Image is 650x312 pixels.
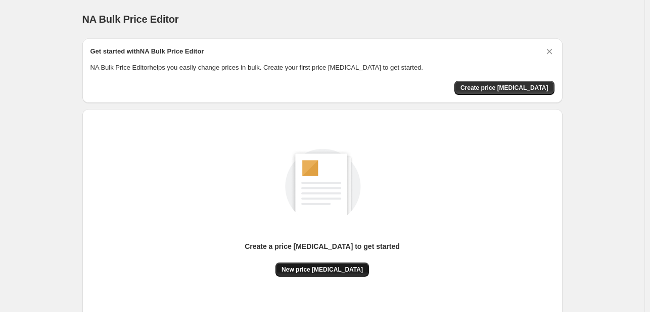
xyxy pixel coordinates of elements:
[460,84,548,92] span: Create price [MEDICAL_DATA]
[282,266,363,274] span: New price [MEDICAL_DATA]
[245,241,400,251] p: Create a price [MEDICAL_DATA] to get started
[82,14,179,25] span: NA Bulk Price Editor
[454,81,554,95] button: Create price change job
[275,263,369,277] button: New price [MEDICAL_DATA]
[90,63,554,73] p: NA Bulk Price Editor helps you easily change prices in bulk. Create your first price [MEDICAL_DAT...
[90,46,204,57] h2: Get started with NA Bulk Price Editor
[544,46,554,57] button: Dismiss card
